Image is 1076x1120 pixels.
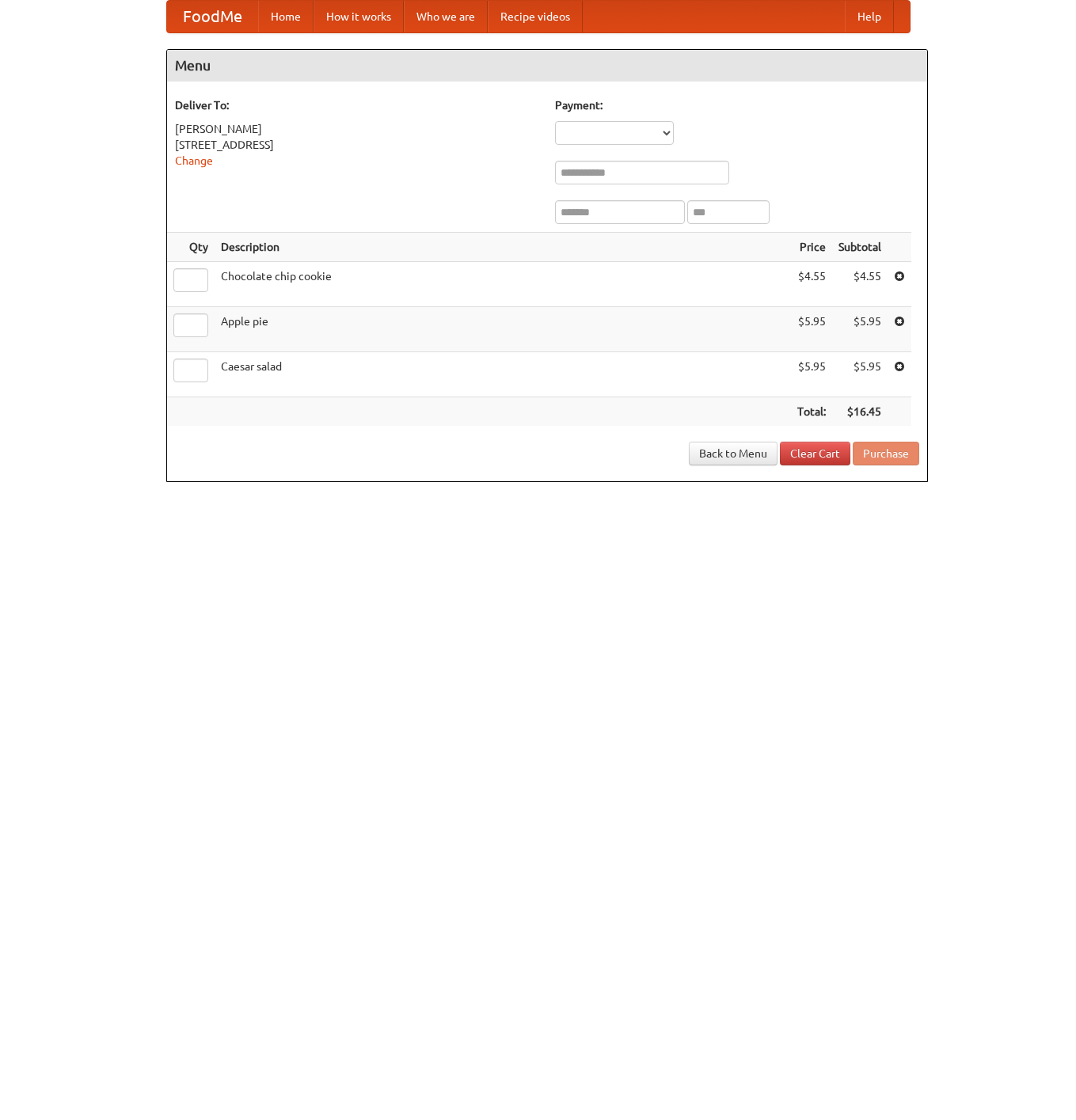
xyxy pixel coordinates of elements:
[488,1,583,32] a: Recipe videos
[853,442,919,465] button: Purchase
[845,1,894,32] a: Help
[175,137,539,153] div: [STREET_ADDRESS]
[791,352,832,397] td: $5.95
[780,442,850,465] a: Clear Cart
[167,1,258,32] a: FoodMe
[832,233,888,262] th: Subtotal
[791,262,832,307] td: $4.55
[175,154,213,167] a: Change
[258,1,314,32] a: Home
[791,233,832,262] th: Price
[167,50,927,82] h4: Menu
[689,442,778,465] a: Back to Menu
[832,307,888,352] td: $5.95
[404,1,488,32] a: Who we are
[215,307,791,352] td: Apple pie
[175,121,539,137] div: [PERSON_NAME]
[832,397,888,427] th: $16.45
[314,1,404,32] a: How it works
[832,262,888,307] td: $4.55
[215,233,791,262] th: Description
[555,97,919,113] h5: Payment:
[167,233,215,262] th: Qty
[791,397,832,427] th: Total:
[215,352,791,397] td: Caesar salad
[175,97,539,113] h5: Deliver To:
[215,262,791,307] td: Chocolate chip cookie
[832,352,888,397] td: $5.95
[791,307,832,352] td: $5.95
